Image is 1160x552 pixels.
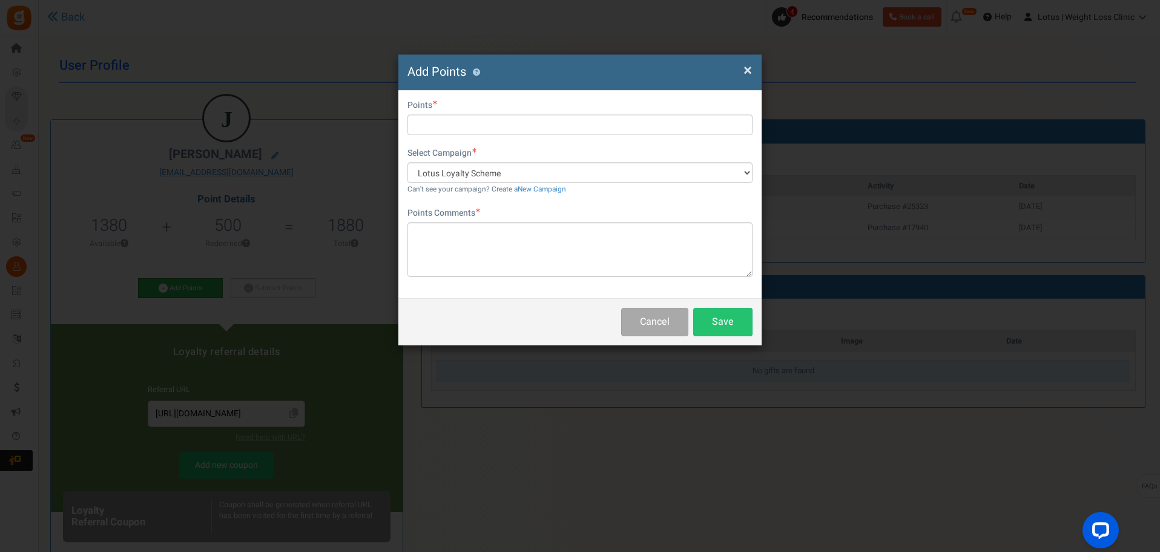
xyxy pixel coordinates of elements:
small: Can't see your campaign? Create a [407,184,566,195]
span: Add Points [407,63,466,81]
label: Points Comments [407,207,480,219]
button: Save [693,308,753,336]
label: Select Campaign [407,147,476,159]
label: Points [407,99,437,111]
span: × [743,59,752,82]
a: New Campaign [518,184,566,195]
button: ? [472,68,480,76]
button: Cancel [621,308,688,336]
